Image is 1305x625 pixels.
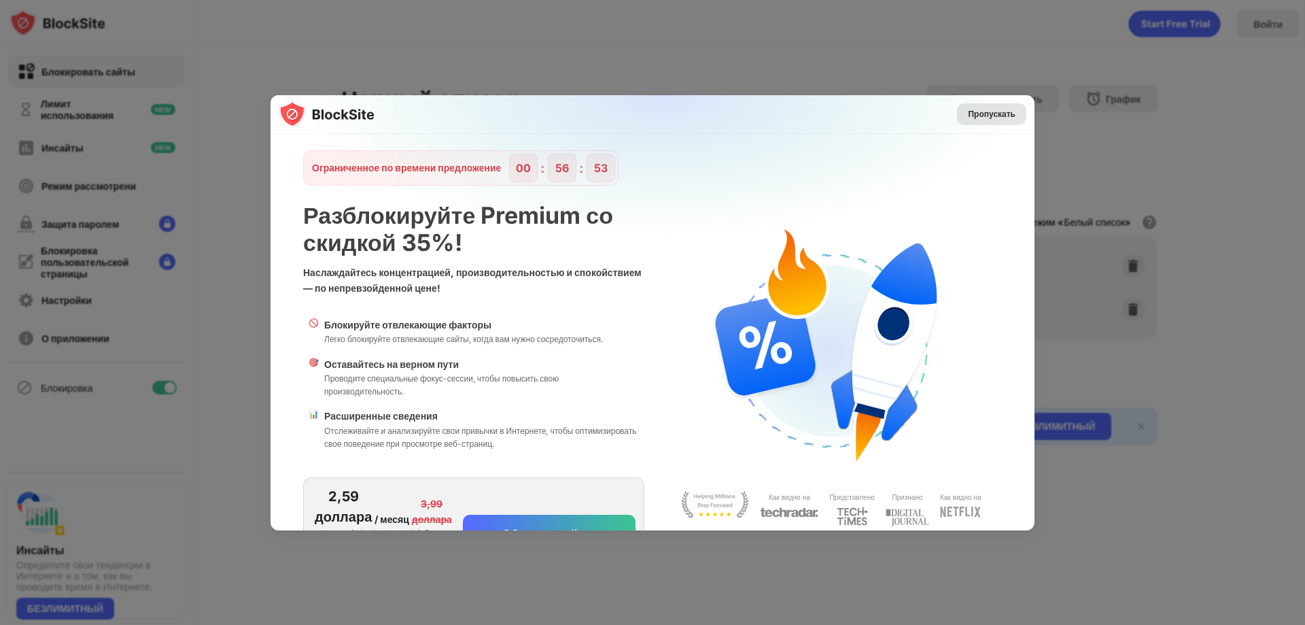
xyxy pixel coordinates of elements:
font: Отслеживайте и анализируйте свои привычки в Интернете, чтобы оптимизировать свое поведение при пр... [324,426,637,449]
font: Представлено [829,493,875,501]
img: light-netflix.svg [940,507,981,518]
font: 2,59 доллара [315,488,372,525]
font: Как видно на [769,493,810,501]
font: Расширенные сведения [324,410,438,422]
font: Проводите специальные фокус-сессии, чтобы повысить свою производительность. [324,373,559,396]
img: light-stay-focus.svg [681,491,749,518]
font: / месяц [375,513,409,525]
font: Как видно на [940,493,981,501]
font: Пропускать [968,109,1015,119]
font: Обновить сейчас [502,527,596,541]
img: gradient.svg [279,95,1043,365]
img: light-digital-journal.svg [886,507,929,529]
font: 📊 [309,409,319,419]
img: light-techradar.svg [760,507,818,518]
font: 3,99 доллара [412,498,452,524]
font: 31,12 долл. [GEOGRAPHIC_DATA]. Оплата производится ежегодно. Регулярное списание средств. Отменит... [315,528,448,580]
img: light-techtimes.svg [837,507,868,526]
font: Признано [892,493,922,501]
